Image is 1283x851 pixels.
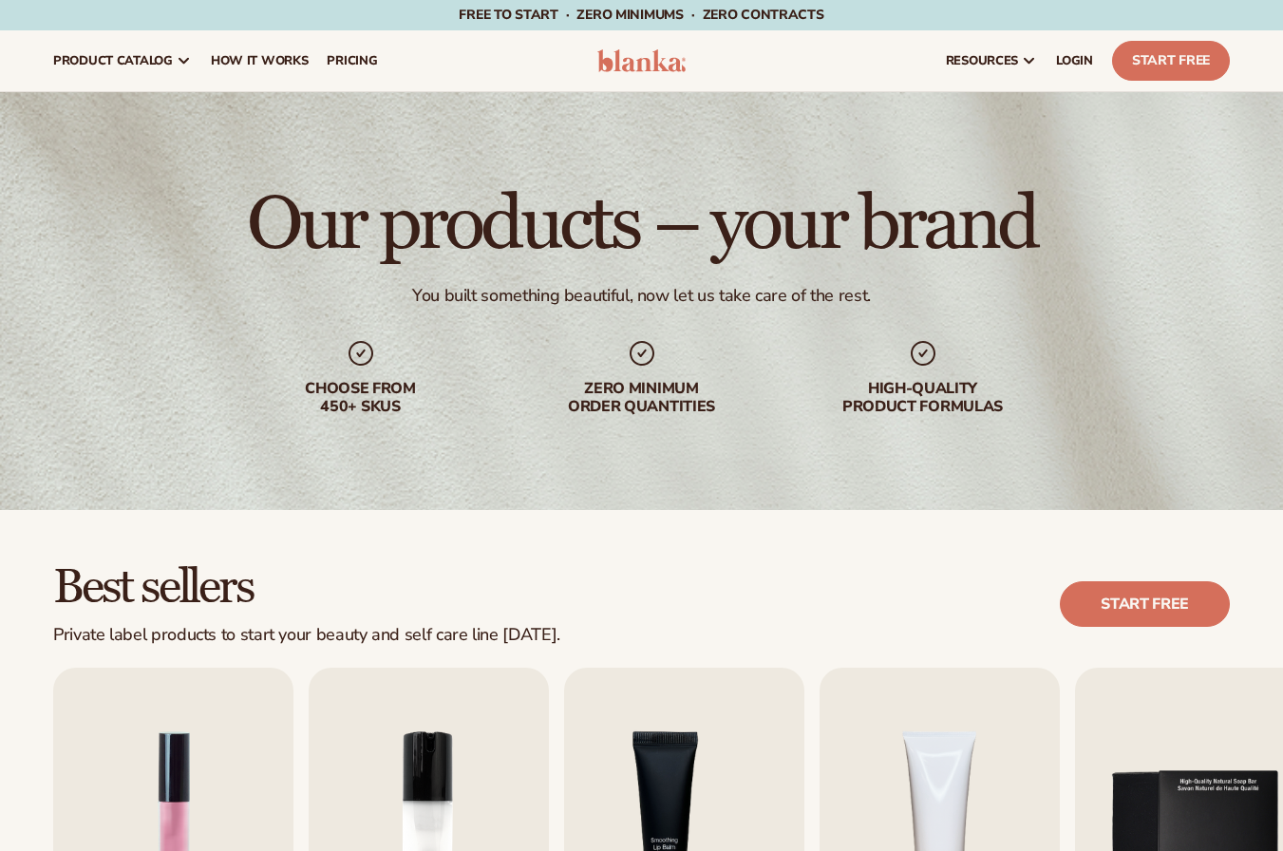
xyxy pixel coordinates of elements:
span: Free to start · ZERO minimums · ZERO contracts [459,6,823,24]
span: product catalog [53,53,173,68]
a: product catalog [44,30,201,91]
div: Zero minimum order quantities [520,380,764,416]
span: resources [946,53,1018,68]
span: How It Works [211,53,309,68]
a: resources [936,30,1047,91]
a: Start Free [1112,41,1230,81]
span: LOGIN [1056,53,1093,68]
a: pricing [317,30,387,91]
a: LOGIN [1047,30,1103,91]
span: pricing [327,53,377,68]
div: High-quality product formulas [802,380,1045,416]
div: Choose from 450+ Skus [239,380,482,416]
h1: Our products – your brand [247,186,1036,262]
div: Private label products to start your beauty and self care line [DATE]. [53,625,560,646]
h2: Best sellers [53,563,560,614]
img: logo [597,49,687,72]
a: How It Works [201,30,318,91]
a: Start free [1060,581,1230,627]
div: You built something beautiful, now let us take care of the rest. [412,285,871,307]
